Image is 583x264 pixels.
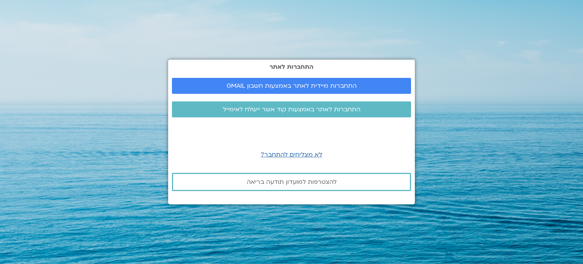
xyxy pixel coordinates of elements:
a: התחברות מיידית לאתר באמצעות חשבון GMAIL [172,78,411,94]
span: התחברות מיידית לאתר באמצעות חשבון GMAIL [227,82,357,89]
span: התחברות לאתר באמצעות קוד אשר יישלח לאימייל [223,106,361,113]
a: לא מצליחים להתחבר? [261,150,322,159]
h2: התחברות לאתר [172,63,411,70]
span: להצטרפות למועדון תודעה בריאה [247,179,337,185]
a: התחברות לאתר באמצעות קוד אשר יישלח לאימייל [172,101,411,117]
a: להצטרפות למועדון תודעה בריאה [172,173,411,191]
